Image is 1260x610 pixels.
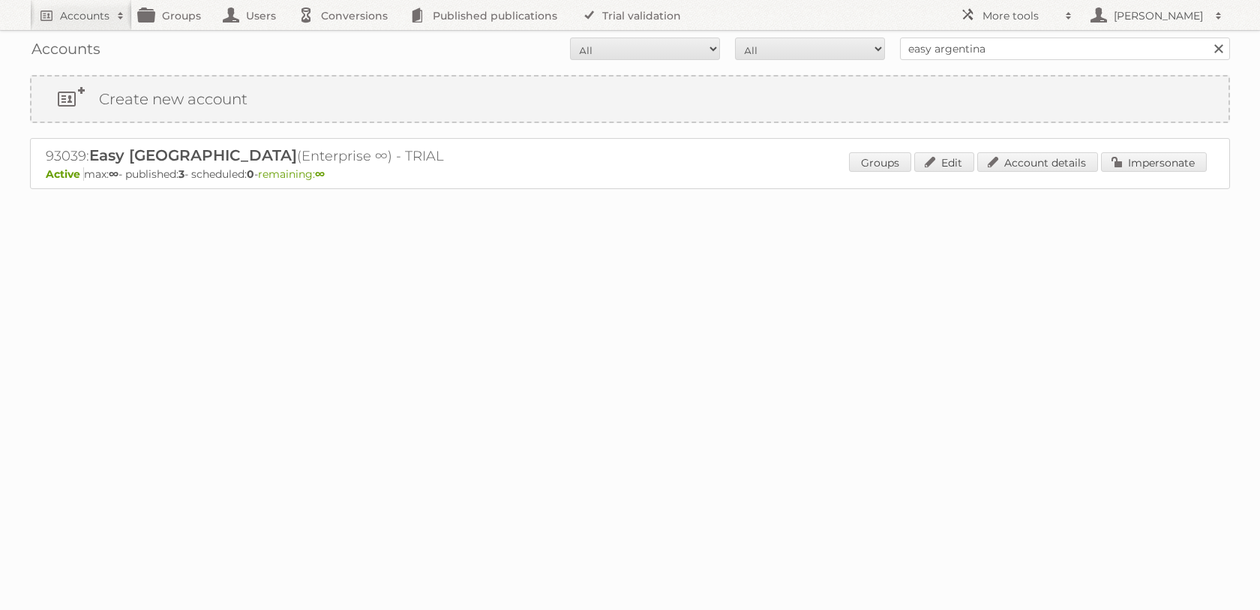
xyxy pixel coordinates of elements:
span: Easy [GEOGRAPHIC_DATA] [89,146,297,164]
strong: ∞ [315,167,325,181]
p: max: - published: - scheduled: - [46,167,1214,181]
strong: 0 [247,167,254,181]
strong: ∞ [109,167,118,181]
a: Impersonate [1101,152,1207,172]
h2: More tools [982,8,1057,23]
span: remaining: [258,167,325,181]
h2: Accounts [60,8,109,23]
a: Create new account [31,77,1228,122]
a: Groups [849,152,911,172]
strong: 3 [178,167,184,181]
span: Active [46,167,84,181]
h2: [PERSON_NAME] [1110,8,1207,23]
a: Account details [977,152,1098,172]
a: Edit [914,152,974,172]
h2: 93039: (Enterprise ∞) - TRIAL [46,146,571,166]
